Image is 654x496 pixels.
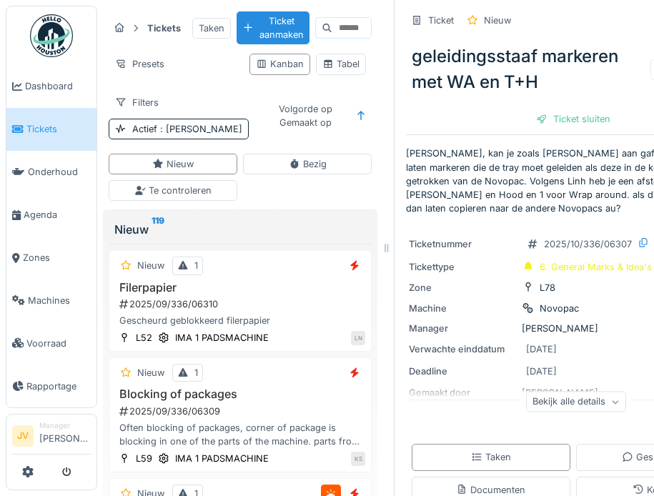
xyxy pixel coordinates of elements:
a: Machines [6,279,96,322]
div: Nieuw [137,259,164,272]
a: Voorraad [6,322,96,364]
div: Volgorde op Gemaakt op [264,99,347,133]
div: Te controleren [134,184,212,197]
div: Deadline [409,364,516,378]
strong: Tickets [142,21,187,35]
a: Dashboard [6,65,96,108]
div: Ticket [428,14,454,27]
span: Tickets [26,122,91,136]
a: JV Manager[PERSON_NAME] [12,420,91,455]
div: Novopac [540,302,579,315]
span: Voorraad [26,337,91,350]
div: L52 [136,331,152,344]
div: 1 [194,366,198,380]
div: 2025/09/336/06310 [118,297,365,311]
div: Actief [132,122,242,136]
div: 2025/09/336/06309 [118,405,365,418]
div: 1 [194,259,198,272]
div: Gescheurd geblokkeerd filerpapier [115,314,365,327]
div: Manager [409,322,516,335]
div: Machine [409,302,516,315]
div: IMA 1 PADSMACHINE [175,331,269,344]
div: KS [351,452,365,466]
span: Zones [23,251,91,264]
div: Nieuw [484,14,511,27]
sup: 119 [152,221,164,238]
div: Taken [471,450,511,464]
div: Presets [109,54,171,74]
div: Bezig [289,157,327,171]
div: IMA 1 PADSMACHINE [175,452,269,465]
div: Tabel [322,57,360,71]
div: Zone [409,281,516,294]
div: 6. General Marks & Idea's [540,260,652,274]
a: Zones [6,237,96,279]
div: [DATE] [526,364,557,378]
div: Bekijk alle details [526,392,626,412]
div: Nieuw [152,157,194,171]
a: Rapportage [6,364,96,407]
div: 2025/10/336/06307 [544,237,632,251]
div: Ticket aanmaken [237,11,309,44]
div: Nieuw [137,366,164,380]
div: Ticketnummer [409,237,516,251]
img: Badge_color-CXgf-gQk.svg [30,14,73,57]
li: JV [12,425,34,447]
h3: Filerpapier [115,281,365,294]
div: Filters [109,92,165,113]
span: : [PERSON_NAME] [157,124,242,134]
span: Dashboard [25,79,91,93]
a: Agenda [6,194,96,237]
span: Agenda [24,208,91,222]
span: Rapportage [26,380,91,393]
div: Nieuw [114,221,366,238]
div: L78 [540,281,555,294]
div: Verwachte einddatum [409,342,516,356]
span: Machines [28,294,91,307]
div: Manager [39,420,91,431]
div: L59 [136,452,152,465]
a: Onderhoud [6,151,96,194]
div: LN [351,331,365,345]
li: [PERSON_NAME] [39,420,91,451]
h3: Blocking of packages [115,387,365,401]
div: Ticket sluiten [530,109,616,129]
a: Tickets [6,108,96,151]
span: Onderhoud [28,165,91,179]
div: Kanban [256,57,304,71]
div: Taken [192,18,231,39]
div: Tickettype [409,260,516,274]
div: Often blocking of packages, corner of package is blocking in one of the parts of the machine. par... [115,421,365,448]
div: [DATE] [526,342,557,356]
